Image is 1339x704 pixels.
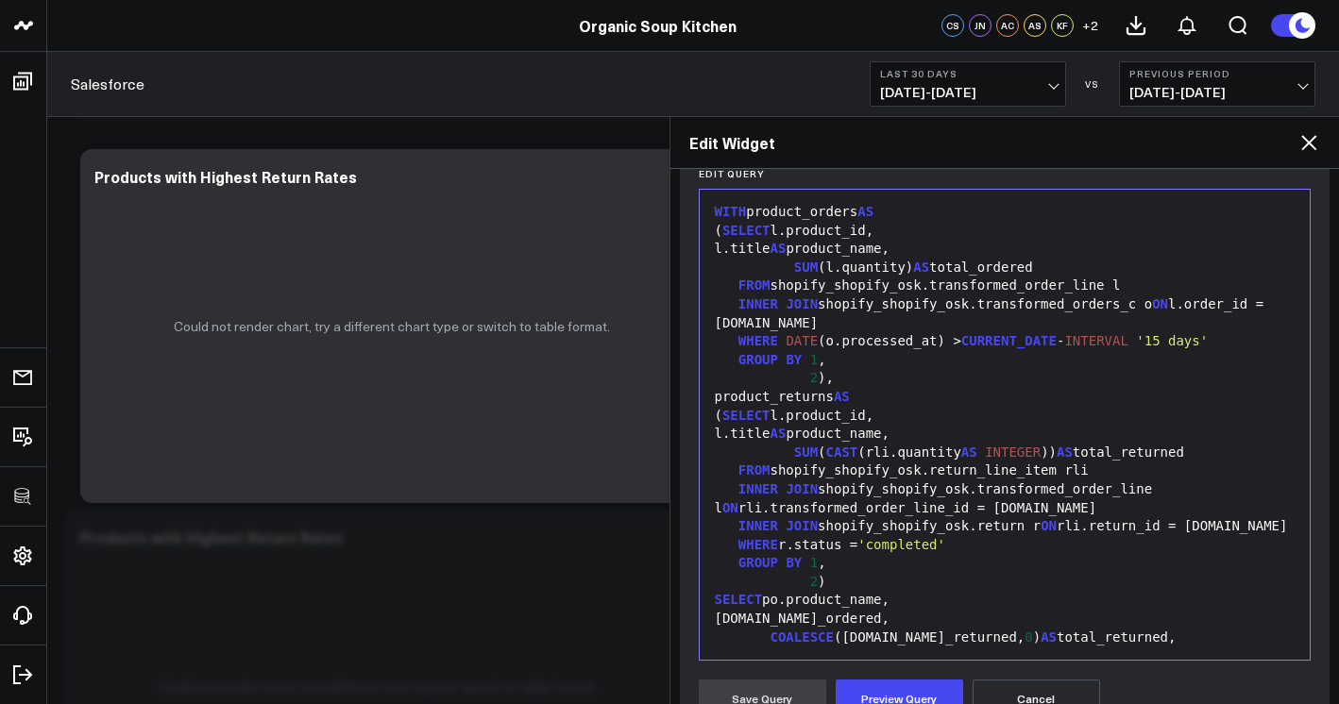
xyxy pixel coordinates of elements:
span: 0 [1025,629,1032,645]
div: shopify_shopify_osk.transformed_order_line l rli.transformed_order_line_id = [DOMAIN_NAME] [709,480,1301,517]
span: AS [1057,444,1073,460]
span: JOIN [786,296,818,311]
label: Edit Query [699,168,1312,179]
button: +2 [1078,14,1101,37]
span: INNER [738,481,778,496]
button: Last 30 Days[DATE]-[DATE] [870,61,1066,107]
span: GROUP [738,555,778,570]
span: INTEGER [985,444,1041,460]
div: ), [709,369,1301,388]
div: KF [1051,14,1074,37]
span: FROM [738,277,771,293]
span: ON [1152,296,1168,311]
span: AS [834,389,850,404]
span: WITH [715,204,747,219]
span: WHERE [738,537,778,552]
div: ( l.product_id, [709,222,1301,241]
p: Could not render chart, try a different chart type or switch to table format. [174,319,610,334]
button: Previous Period[DATE]-[DATE] [1119,61,1315,107]
p: Could not render chart, try a different chart type or switch to table format. [160,679,596,695]
span: AS [1041,629,1057,645]
span: ON [1041,518,1057,533]
div: (o.processed_at) > - [709,332,1301,351]
div: product_orders [709,203,1301,222]
span: DATE [786,333,818,348]
span: FROM [738,462,771,478]
div: l.title product_name, [709,240,1301,259]
span: INNER [738,518,778,533]
span: BY [786,555,802,570]
span: 1 [810,555,818,570]
span: AS [857,204,873,219]
span: INNER [738,296,778,311]
span: AS [961,444,977,460]
div: Products with Highest Return Rates [80,527,343,547]
span: 1 [810,352,818,367]
div: shopify_shopify_osk.return r rli.return_id = [DOMAIN_NAME] [709,517,1301,536]
span: CAST [826,444,858,460]
span: GROUP [738,352,778,367]
div: shopify_shopify_osk.transformed_orders_c o l.order_id = [DOMAIN_NAME] [709,295,1301,332]
span: JOIN [786,518,818,533]
h2: Edit Widget [689,132,1298,153]
span: 2 [810,370,818,385]
div: shopify_shopify_osk.return_line_item rli [709,461,1301,480]
b: Previous Period [1129,68,1305,79]
span: [DATE] - [DATE] [1129,85,1305,100]
div: , [709,351,1301,370]
span: SUM [794,260,818,275]
span: WHERE [738,333,778,348]
span: 'completed' [857,537,945,552]
span: AS [913,260,929,275]
div: Products with Highest Return Rates [94,166,357,187]
span: 2 [810,574,818,589]
span: '15 days' [1136,333,1208,348]
span: COALESCE [771,629,834,645]
div: JN [969,14,992,37]
span: [DATE] - [DATE] [880,85,1056,100]
span: INTERVAL [1064,333,1127,348]
a: Organic Soup Kitchen [579,15,737,36]
span: CURRENT_DATE [961,333,1057,348]
div: shopify_shopify_osk.transformed_order_line l [709,277,1301,295]
span: ON [722,500,738,515]
div: CS [941,14,964,37]
div: l.title product_name, [709,425,1301,444]
div: ( l.product_id, [709,407,1301,426]
div: , [709,554,1301,573]
div: r.status = [709,536,1301,555]
span: AS [771,241,787,256]
span: BY [786,352,802,367]
span: CASE [771,647,803,662]
div: ([DOMAIN_NAME]_returned, ) total_returned, [709,629,1301,647]
span: AS [771,426,787,441]
span: + 2 [1082,19,1098,32]
span: SELECT [722,223,771,238]
div: product_returns [709,388,1301,407]
div: po.product_name, [709,591,1301,610]
b: Last 30 Days [880,68,1056,79]
span: SELECT [715,592,763,607]
div: [DOMAIN_NAME]_ordered, [709,610,1301,629]
div: (l.quantity) total_ordered [709,259,1301,277]
div: ) [709,573,1301,592]
span: SELECT [722,408,771,423]
span: JOIN [786,481,818,496]
div: VS [1076,78,1110,90]
span: SUM [794,444,818,460]
div: AS [1024,14,1046,37]
div: AC [996,14,1019,37]
div: ( (rli.quantity )) total_returned [709,444,1301,462]
a: Salesforce [71,74,144,94]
